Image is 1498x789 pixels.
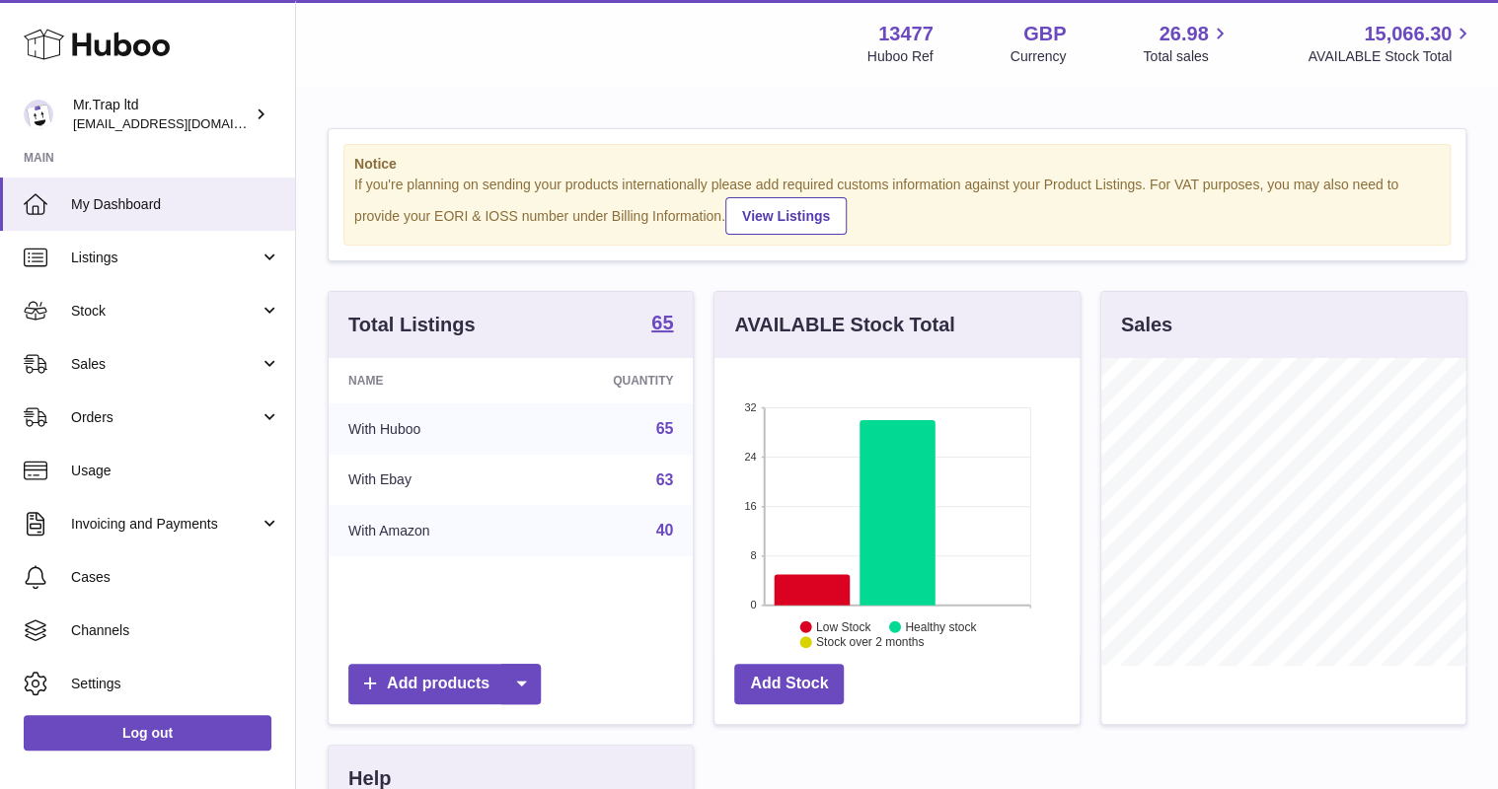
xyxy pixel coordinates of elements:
[354,155,1440,174] strong: Notice
[1364,21,1452,47] span: 15,066.30
[656,522,674,538] a: 40
[1143,47,1231,66] span: Total sales
[651,313,673,336] a: 65
[71,355,260,374] span: Sales
[816,619,871,633] text: Low Stock
[734,664,844,704] a: Add Stock
[725,197,847,235] a: View Listings
[71,515,260,534] span: Invoicing and Payments
[905,619,977,633] text: Healthy stock
[651,313,673,332] strong: 65
[71,195,280,214] span: My Dashboard
[745,451,757,463] text: 24
[71,621,280,640] span: Channels
[1159,21,1208,47] span: 26.98
[348,664,541,704] a: Add products
[73,96,251,133] div: Mr.Trap ltd
[73,115,290,131] span: [EMAIL_ADDRESS][DOMAIN_NAME]
[528,358,693,403] th: Quantity
[1121,312,1172,338] h3: Sales
[1308,47,1474,66] span: AVAILABLE Stock Total
[354,176,1440,235] div: If you're planning on sending your products internationally please add required customs informati...
[71,249,260,267] span: Listings
[745,500,757,512] text: 16
[878,21,934,47] strong: 13477
[71,302,260,321] span: Stock
[751,549,757,561] text: 8
[71,675,280,693] span: Settings
[1308,21,1474,66] a: 15,066.30 AVAILABLE Stock Total
[24,715,271,751] a: Log out
[1143,21,1231,66] a: 26.98 Total sales
[656,471,674,488] a: 63
[71,408,260,427] span: Orders
[751,599,757,610] text: 0
[329,505,528,556] td: With Amazon
[816,635,924,649] text: Stock over 2 months
[1023,21,1066,47] strong: GBP
[734,312,954,338] h3: AVAILABLE Stock Total
[656,420,674,437] a: 65
[71,462,280,480] span: Usage
[745,401,757,413] text: 32
[329,358,528,403] th: Name
[1011,47,1067,66] div: Currency
[867,47,934,66] div: Huboo Ref
[348,312,476,338] h3: Total Listings
[71,568,280,587] span: Cases
[24,100,53,129] img: office@grabacz.eu
[329,403,528,455] td: With Huboo
[329,455,528,506] td: With Ebay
